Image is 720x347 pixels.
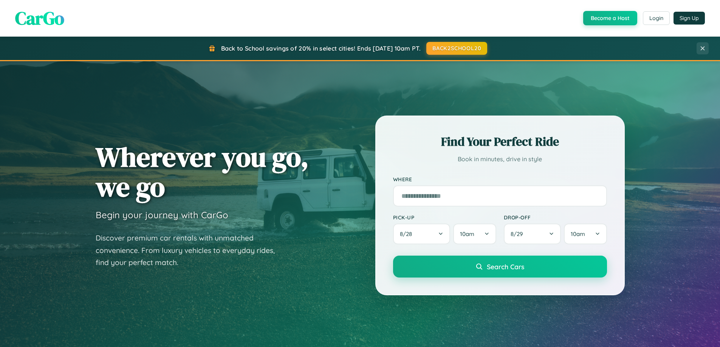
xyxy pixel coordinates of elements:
button: 8/28 [393,224,451,244]
button: 8/29 [504,224,561,244]
span: 10am [571,230,585,238]
button: Sign Up [674,12,705,25]
button: Search Cars [393,256,607,278]
button: Login [643,11,670,25]
button: 10am [564,224,607,244]
span: CarGo [15,6,64,31]
h1: Wherever you go, we go [96,142,309,202]
h2: Find Your Perfect Ride [393,133,607,150]
button: 10am [453,224,496,244]
label: Where [393,176,607,182]
button: BACK2SCHOOL20 [426,42,487,55]
p: Book in minutes, drive in style [393,154,607,165]
span: Search Cars [487,262,524,271]
p: Discover premium car rentals with unmatched convenience. From luxury vehicles to everyday rides, ... [96,232,285,269]
label: Pick-up [393,214,496,221]
span: Back to School savings of 20% in select cities! Ends [DATE] 10am PT. [221,45,421,52]
button: Become a Host [583,11,637,25]
span: 8 / 28 [400,230,416,238]
span: 10am [460,230,474,238]
span: 8 / 29 [511,230,526,238]
label: Drop-off [504,214,607,221]
h3: Begin your journey with CarGo [96,209,228,221]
